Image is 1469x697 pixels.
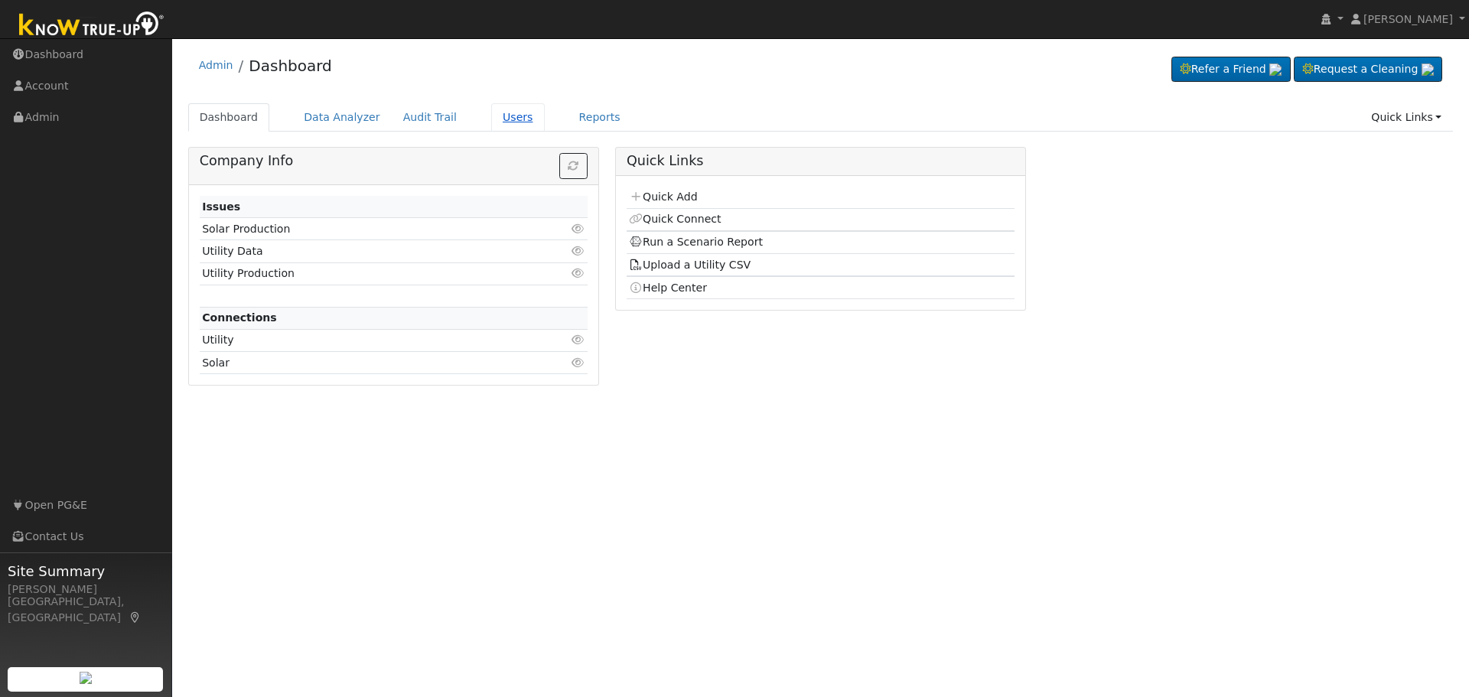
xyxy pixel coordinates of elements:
h5: Quick Links [627,153,1015,169]
a: Quick Connect [629,213,721,225]
td: Solar Production [200,218,525,240]
a: Request a Cleaning [1294,57,1442,83]
img: retrieve [1269,64,1282,76]
span: Site Summary [8,561,164,581]
a: Dashboard [249,57,332,75]
strong: Connections [202,311,277,324]
i: Click to view [572,246,585,256]
a: Data Analyzer [292,103,392,132]
img: Know True-Up [11,8,172,43]
i: Click to view [572,357,585,368]
a: Upload a Utility CSV [629,259,751,271]
img: retrieve [80,672,92,684]
strong: Issues [202,200,240,213]
i: Click to view [572,268,585,278]
a: Quick Add [629,191,697,203]
h5: Company Info [200,153,588,169]
td: Utility [200,329,525,351]
a: Map [129,611,142,624]
img: retrieve [1422,64,1434,76]
a: Refer a Friend [1171,57,1291,83]
a: Audit Trail [392,103,468,132]
td: Utility Production [200,262,525,285]
td: Utility Data [200,240,525,262]
td: Solar [200,352,525,374]
i: Click to view [572,223,585,234]
div: [PERSON_NAME] [8,581,164,598]
a: Reports [568,103,632,132]
i: Click to view [572,334,585,345]
a: Admin [199,59,233,71]
a: Run a Scenario Report [629,236,763,248]
a: Help Center [629,282,707,294]
a: Dashboard [188,103,270,132]
a: Users [491,103,545,132]
a: Quick Links [1360,103,1453,132]
div: [GEOGRAPHIC_DATA], [GEOGRAPHIC_DATA] [8,594,164,626]
span: [PERSON_NAME] [1363,13,1453,25]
